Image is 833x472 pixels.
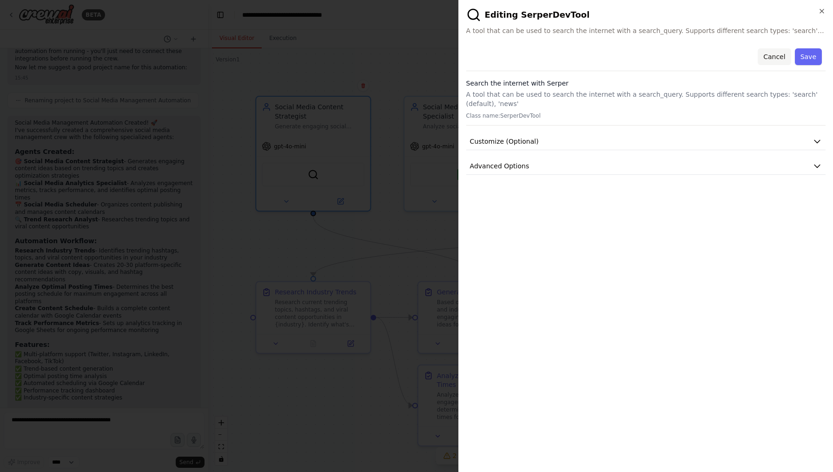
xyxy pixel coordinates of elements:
[466,112,826,120] p: Class name: SerperDevTool
[470,137,539,146] span: Customize (Optional)
[466,26,826,35] span: A tool that can be used to search the internet with a search_query. Supports different search typ...
[466,7,481,22] img: SerperDevTool
[758,48,791,65] button: Cancel
[795,48,822,65] button: Save
[470,161,529,171] span: Advanced Options
[466,158,826,175] button: Advanced Options
[466,7,826,22] h2: Editing SerperDevTool
[466,90,826,108] p: A tool that can be used to search the internet with a search_query. Supports different search typ...
[466,79,826,88] h3: Search the internet with Serper
[466,133,826,150] button: Customize (Optional)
